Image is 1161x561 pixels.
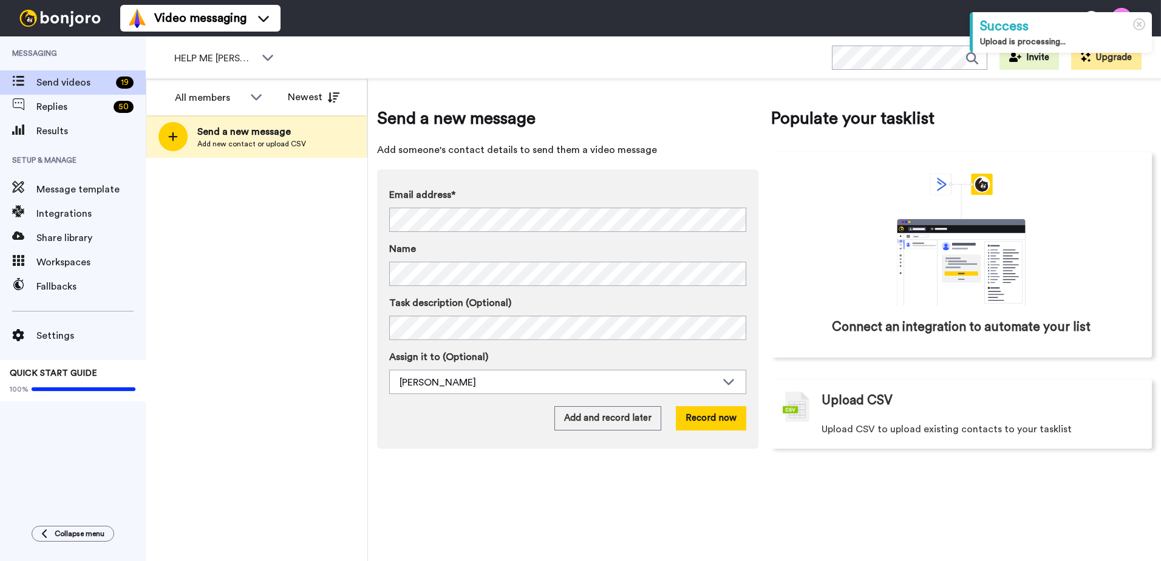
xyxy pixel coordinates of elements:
[832,318,1091,336] span: Connect an integration to automate your list
[197,139,306,149] span: Add new contact or upload CSV
[36,124,146,138] span: Results
[389,242,416,256] span: Name
[676,406,746,430] button: Record now
[1071,46,1142,70] button: Upgrade
[377,106,758,131] span: Send a new message
[36,75,111,90] span: Send videos
[174,51,256,66] span: HELP ME [PERSON_NAME] LIVE
[389,350,746,364] label: Assign it to (Optional)
[197,124,306,139] span: Send a new message
[175,90,244,105] div: All members
[389,188,746,202] label: Email address*
[980,36,1145,48] div: Upload is processing...
[822,422,1072,437] span: Upload CSV to upload existing contacts to your tasklist
[980,17,1145,36] div: Success
[10,384,29,394] span: 100%
[116,76,134,89] div: 19
[128,8,147,28] img: vm-color.svg
[279,85,349,109] button: Newest
[32,526,114,542] button: Collapse menu
[783,392,809,422] img: csv-grey.png
[36,231,146,245] span: Share library
[771,106,1152,131] span: Populate your tasklist
[870,174,1052,306] div: animation
[377,143,758,157] span: Add someone's contact details to send them a video message
[36,100,109,114] span: Replies
[36,328,146,343] span: Settings
[822,392,893,410] span: Upload CSV
[36,279,146,294] span: Fallbacks
[554,406,661,430] button: Add and record later
[36,182,146,197] span: Message template
[400,375,717,390] div: [PERSON_NAME]
[389,296,746,310] label: Task description (Optional)
[154,10,247,27] span: Video messaging
[55,529,104,539] span: Collapse menu
[999,46,1059,70] button: Invite
[114,101,134,113] div: 50
[15,10,106,27] img: bj-logo-header-white.svg
[36,206,146,221] span: Integrations
[36,255,146,270] span: Workspaces
[10,369,97,378] span: QUICK START GUIDE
